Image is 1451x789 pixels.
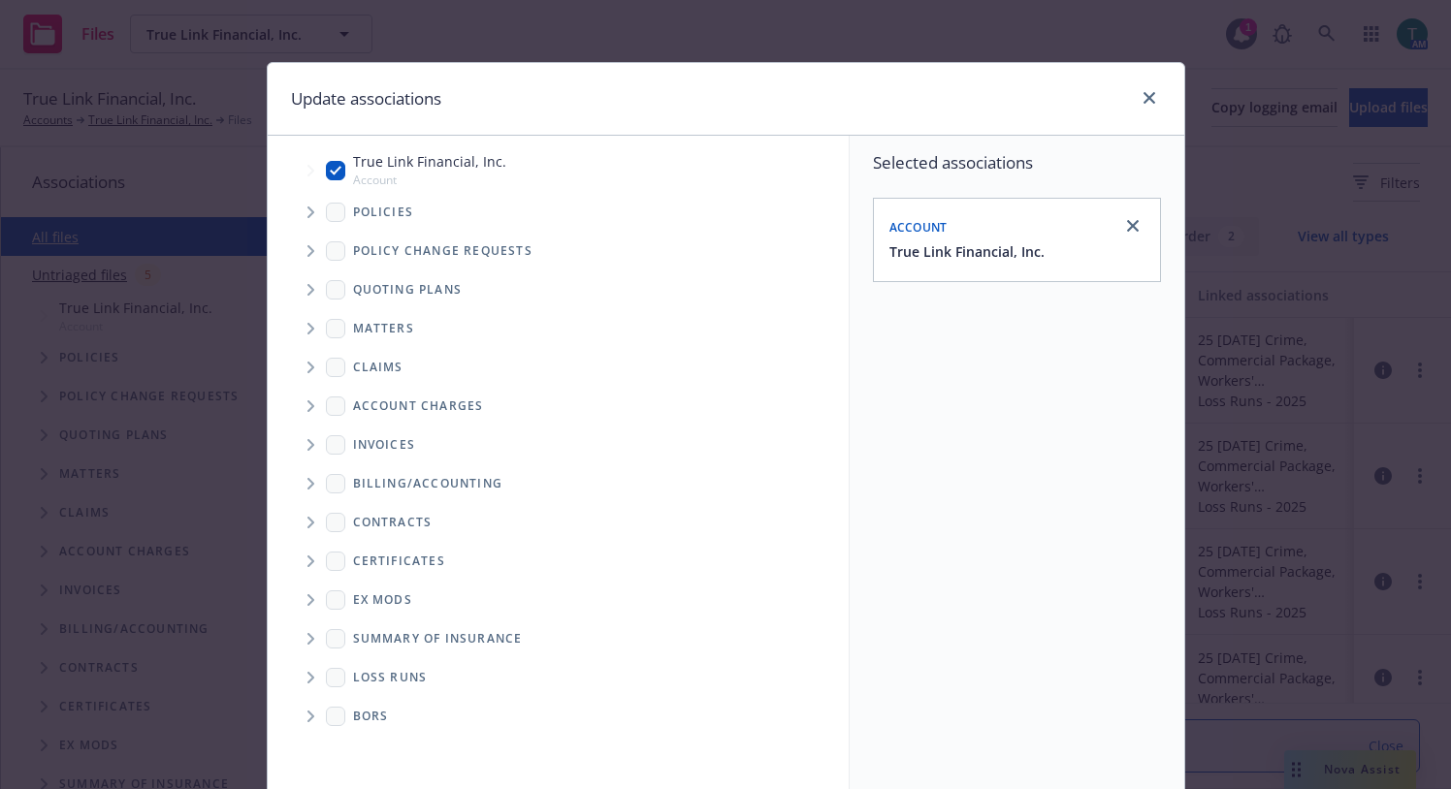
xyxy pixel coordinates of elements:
[353,323,414,334] span: Matters
[873,151,1161,174] span: Selected associations
[353,594,412,606] span: Ex Mods
[353,172,506,188] span: Account
[353,478,503,489] span: Billing/Accounting
[353,439,416,451] span: Invoices
[353,206,414,218] span: Policies
[353,362,403,373] span: Claims
[889,219,948,236] span: Account
[353,555,445,567] span: Certificates
[1138,86,1161,110] a: close
[353,245,532,257] span: Policy change requests
[353,633,523,645] span: Summary of insurance
[353,400,484,412] span: Account charges
[291,86,441,111] h1: Update associations
[353,710,389,722] span: BORs
[1121,214,1145,237] a: close
[353,517,433,528] span: Contracts
[353,284,463,296] span: Quoting plans
[268,464,849,736] div: Folder Tree Example
[353,151,506,172] span: True Link Financial, Inc.
[268,147,849,463] div: Tree Example
[353,672,428,683] span: Loss Runs
[889,241,1045,262] button: True Link Financial, Inc.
